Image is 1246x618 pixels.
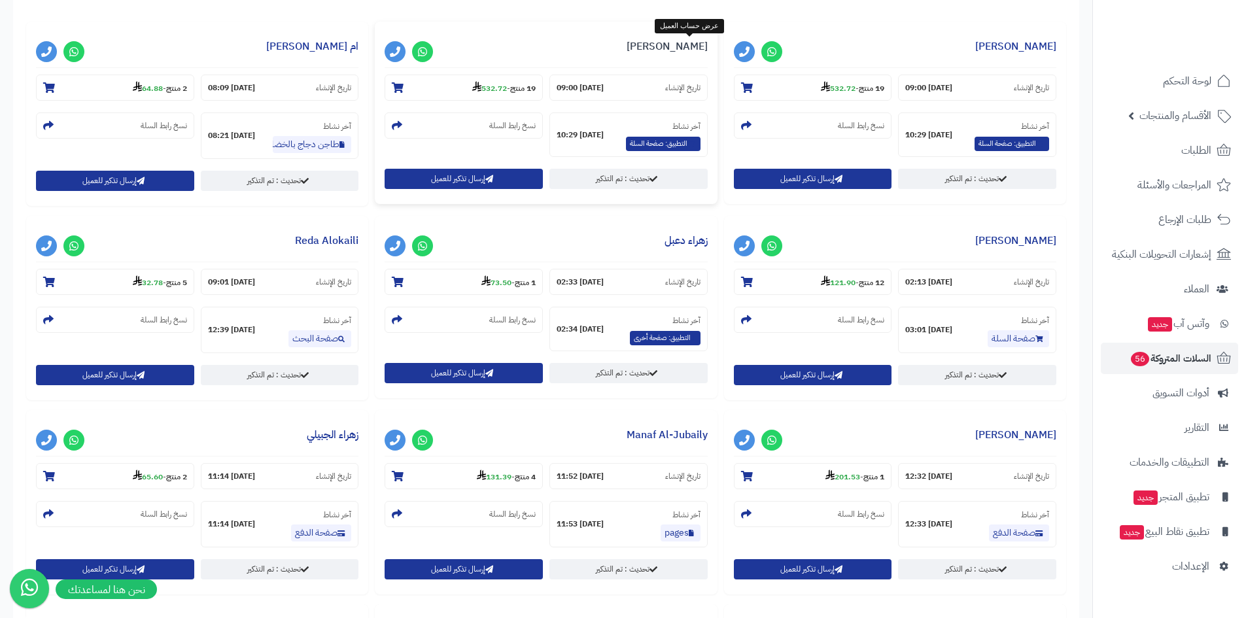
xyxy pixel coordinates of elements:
[166,277,187,288] strong: 5 منتج
[201,171,359,191] a: تحديث : تم التذكير
[273,136,351,153] a: طاجن دجاج بالخضار بتوابل التندوري
[1134,490,1158,505] span: جديد
[472,82,507,94] strong: 532.72
[665,277,701,288] small: تاريخ الإنشاء
[1184,280,1209,298] span: العملاء
[477,471,511,483] strong: 131.39
[1101,481,1238,513] a: تطبيق المتجرجديد
[1101,516,1238,547] a: تطبيق نقاط البيعجديد
[1021,315,1049,326] small: آخر نشاط
[905,519,952,530] strong: [DATE] 12:33
[549,559,708,579] a: تحديث : تم التذكير
[1185,419,1209,437] span: التقارير
[208,277,255,288] strong: [DATE] 09:01
[821,275,884,288] small: -
[661,524,701,541] a: pages
[141,120,187,131] small: نسخ رابط السلة
[1130,349,1211,368] span: السلات المتروكة
[838,315,884,326] small: نسخ رابط السلة
[665,82,701,94] small: تاريخ الإنشاء
[557,129,604,141] strong: [DATE] 10:29
[323,315,351,326] small: آخر نشاط
[385,307,543,333] section: نسخ رابط السلة
[36,365,194,385] button: إرسال تذكير للعميل
[1021,509,1049,521] small: آخر نشاط
[208,130,255,141] strong: [DATE] 08:21
[1101,377,1238,409] a: أدوات التسويق
[385,559,543,579] button: إرسال تذكير للعميل
[627,39,708,54] a: [PERSON_NAME]
[821,81,884,94] small: -
[549,363,708,383] a: تحديث : تم التذكير
[1152,384,1209,402] span: أدوات التسويق
[734,307,892,333] section: نسخ رابط السلة
[1101,204,1238,235] a: طلبات الإرجاع
[975,427,1056,443] a: [PERSON_NAME]
[133,471,163,483] strong: 65.60
[905,324,952,335] strong: [DATE] 03:01
[323,509,351,521] small: آخر نشاط
[975,233,1056,249] a: [PERSON_NAME]
[1118,523,1209,541] span: تطبيق نقاط البيع
[1101,308,1238,339] a: وآتس آبجديد
[1132,488,1209,506] span: تطبيق المتجر
[201,365,359,385] a: تحديث : تم التذكير
[1148,317,1172,332] span: جديد
[626,137,701,151] span: التطبيق: صفحة السلة
[557,324,604,335] strong: [DATE] 02:34
[36,171,194,191] button: إرسال تذكير للعميل
[141,509,187,520] small: نسخ رابط السلة
[489,120,536,131] small: نسخ رابط السلة
[859,277,884,288] strong: 12 منتج
[665,471,701,482] small: تاريخ الإنشاء
[630,331,701,345] span: التطبيق: صفحة أخرى
[1014,277,1049,288] small: تاريخ الإنشاء
[1101,169,1238,201] a: المراجعات والأسئلة
[557,519,604,530] strong: [DATE] 11:53
[1112,245,1211,264] span: إشعارات التحويلات البنكية
[825,471,860,483] strong: 201.53
[133,470,187,483] small: -
[734,365,892,385] button: إرسال تذكير للعميل
[1101,343,1238,374] a: السلات المتروكة56
[36,501,194,527] section: نسخ رابط السلة
[472,81,536,94] small: -
[295,233,358,249] a: Reda Alokaili
[825,470,884,483] small: -
[734,559,892,579] button: إرسال تذكير للعميل
[385,75,543,101] section: 19 منتج-532.72
[1101,273,1238,305] a: العملاء
[672,509,701,521] small: آخر نشاط
[489,509,536,520] small: نسخ رابط السلة
[36,307,194,333] section: نسخ رابط السلة
[510,82,536,94] strong: 19 منتج
[838,509,884,520] small: نسخ رابط السلة
[734,75,892,101] section: 19 منتج-532.72
[905,129,952,141] strong: [DATE] 10:29
[1014,471,1049,482] small: تاريخ الإنشاء
[1130,453,1209,472] span: التطبيقات والخدمات
[905,277,952,288] strong: [DATE] 02:13
[266,39,358,54] a: ام [PERSON_NAME]
[1163,72,1211,90] span: لوحة التحكم
[1101,135,1238,166] a: الطلبات
[36,75,194,101] section: 2 منتج-64.88
[515,471,536,483] strong: 4 منتج
[821,82,856,94] strong: 532.72
[734,269,892,295] section: 12 منتج-121.90
[1137,176,1211,194] span: المراجعات والأسئلة
[734,112,892,139] section: نسخ رابط السلة
[36,269,194,295] section: 5 منتج-32.78
[1131,352,1149,366] span: 56
[1172,557,1209,575] span: الإعدادات
[133,275,187,288] small: -
[1021,120,1049,132] small: آخر نشاط
[898,559,1056,579] a: تحديث : تم التذكير
[1120,525,1144,540] span: جديد
[665,233,708,249] a: زهراء دعبل
[1158,211,1211,229] span: طلبات الإرجاع
[385,169,543,189] button: إرسال تذكير للعميل
[863,471,884,483] strong: 1 منتج
[655,19,724,33] div: عرض حساب العميل
[288,330,351,347] a: صفحة البحث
